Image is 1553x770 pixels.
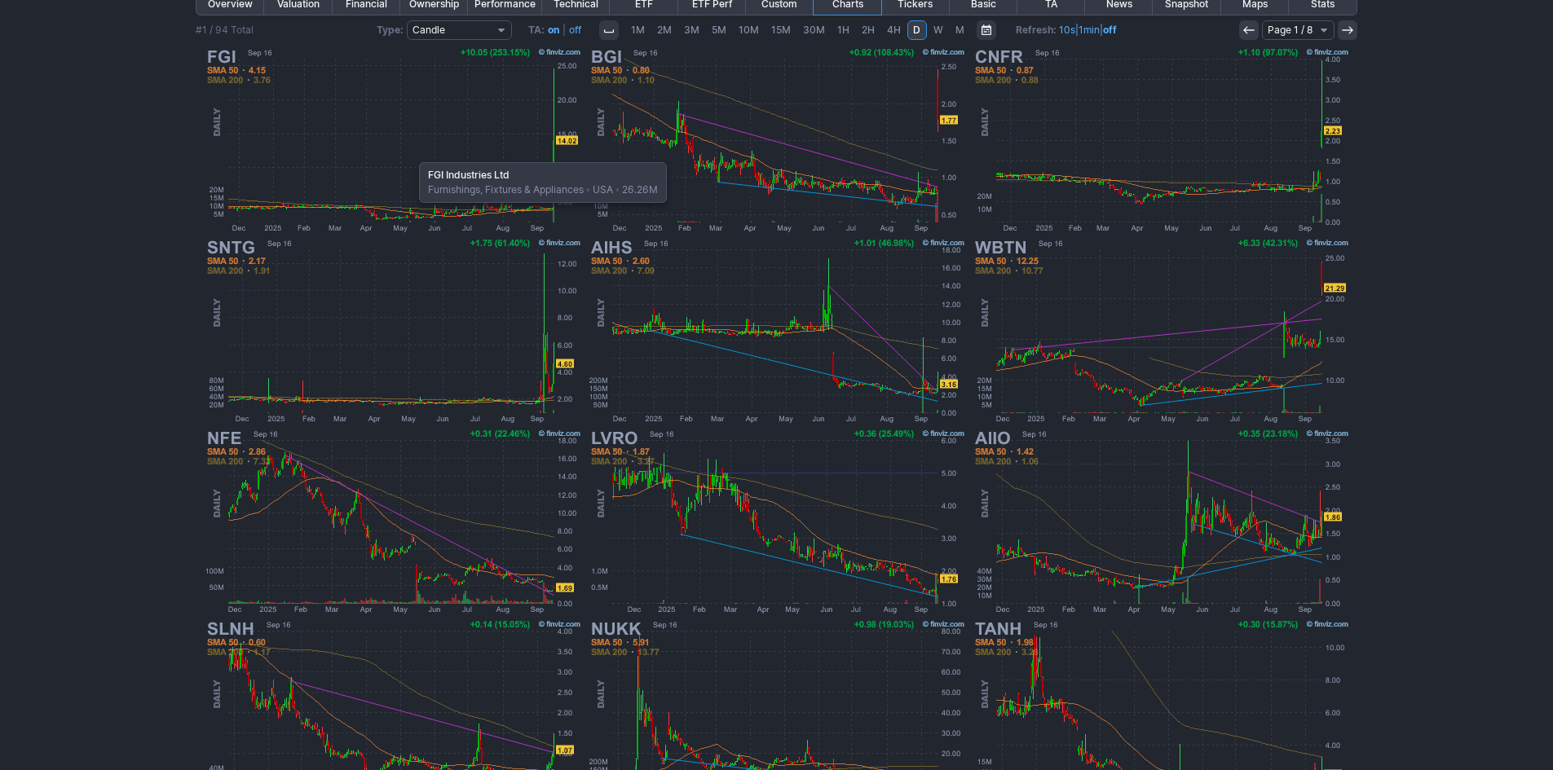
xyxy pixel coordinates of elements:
[584,183,593,196] span: •
[712,24,726,36] span: 5M
[657,24,672,36] span: 2M
[887,24,901,36] span: 4H
[678,20,705,40] a: 3M
[771,24,791,36] span: 15M
[913,24,920,36] span: D
[377,24,404,36] b: Type:
[548,24,559,36] a: on
[196,22,254,38] div: #1 / 94 Total
[1016,24,1057,36] b: Refresh:
[1079,24,1100,36] a: 1min
[202,235,584,426] img: SNTG - Sentage Holdings Inc - Stock Price Chart
[586,235,968,426] img: AIHS - Senmiao Technology Ltd - Stock Price Chart
[563,24,566,36] span: |
[803,24,825,36] span: 30M
[631,24,645,36] span: 1M
[881,20,907,40] a: 4H
[928,20,949,40] a: W
[933,24,943,36] span: W
[684,24,699,36] span: 3M
[797,20,831,40] a: 30M
[428,169,510,181] b: FGI Industries Ltd
[599,20,619,40] button: Interval
[613,183,622,196] span: •
[1016,22,1117,38] span: | |
[586,426,968,617] img: LVRO - Lavoro Ltd - Stock Price Chart
[1103,24,1117,36] a: off
[706,20,732,40] a: 5M
[955,24,964,36] span: M
[950,20,970,40] a: M
[970,45,1352,235] img: CNFR - Conifer Holdings Inc - Stock Price Chart
[733,20,765,40] a: 10M
[832,20,855,40] a: 1H
[977,20,996,40] button: Range
[1059,24,1075,36] a: 10s
[765,20,796,40] a: 15M
[837,24,849,36] span: 1H
[202,45,584,235] img: FGI - FGI Industries Ltd - Stock Price Chart
[625,20,651,40] a: 1M
[586,45,968,235] img: BGI - Birks Group Inc - Stock Price Chart
[970,426,1352,617] img: AIIO - Robo.ai Inc - Stock Price Chart
[970,235,1352,426] img: WBTN - Webtoon Entertainment Inc - Stock Price Chart
[419,162,667,203] div: Furnishings, Fixtures & Appliances USA 26.26M
[856,20,880,40] a: 2H
[528,24,545,36] b: TA:
[569,24,581,36] a: off
[202,426,584,617] img: NFE - New Fortress Energy Inc - Stock Price Chart
[651,20,677,40] a: 2M
[739,24,759,36] span: 10M
[862,24,875,36] span: 2H
[907,20,927,40] a: D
